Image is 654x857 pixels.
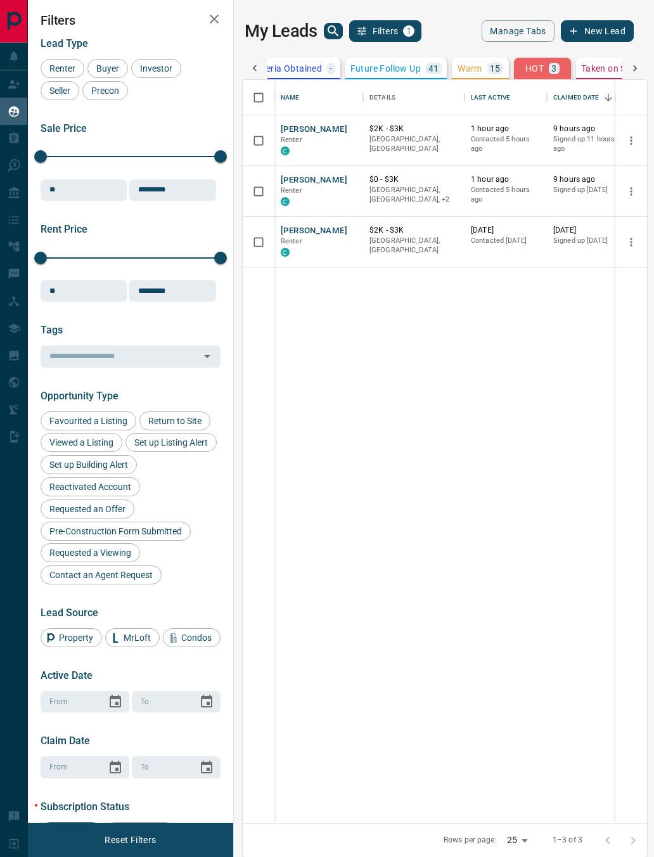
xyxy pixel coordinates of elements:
h1: My Leads [245,21,317,41]
span: Pre-Construction Form Submitted [45,526,186,536]
button: more [622,233,641,252]
span: Requested an Offer [45,504,130,514]
div: Buyer [87,59,128,78]
span: Lead Type [41,37,88,49]
div: Details [363,80,465,115]
span: Renter [281,136,302,144]
p: Signed up [DATE] [553,185,626,195]
button: Choose date [103,689,128,714]
span: Requested a Viewing [45,548,136,558]
span: Renter [281,237,302,245]
span: Reactivated Account [45,482,136,492]
p: Signed up [DATE] [553,236,626,246]
span: Tags [41,324,63,336]
p: Contacted 5 hours ago [471,185,541,205]
p: 1 hour ago [471,124,541,134]
button: more [622,182,641,201]
span: Sale Price [41,122,87,134]
p: [DATE] [471,225,541,236]
p: $2K - $3K [369,225,458,236]
div: Renter [41,59,84,78]
span: Viewed a Listing [45,437,118,448]
button: Choose date [194,755,219,780]
p: 15 [490,64,501,73]
span: Property [54,633,98,643]
div: Details [369,80,395,115]
button: [PERSON_NAME] [281,174,347,186]
span: Buyer [92,63,124,74]
div: Requested an Offer [41,499,134,519]
p: $2K - $3K [369,124,458,134]
p: Signed up 11 hours ago [553,134,626,154]
div: Last Active [465,80,547,115]
h2: Filters [41,13,221,28]
span: Contact an Agent Request [45,570,157,580]
p: 9 hours ago [553,174,626,185]
button: more [622,131,641,150]
span: Precon [87,86,124,96]
button: Open [198,347,216,365]
span: Set up Building Alert [45,460,132,470]
span: Set up Listing Alert [130,437,212,448]
p: 9 hours ago [553,124,626,134]
div: condos.ca [281,146,290,155]
div: Claimed Date [553,80,599,115]
p: Criteria Obtained [251,64,322,73]
span: Condos [177,633,216,643]
span: Rent Price [41,223,87,235]
div: Requested a Viewing [41,543,140,562]
span: Lead Source [41,607,98,619]
span: Claim Date [41,735,90,747]
p: [DATE] [553,225,626,236]
div: Return to Site [139,411,210,430]
p: 3 [551,64,556,73]
span: Subscription Status [41,801,129,813]
div: Contact an Agent Request [41,565,162,584]
span: 1 [404,27,413,35]
button: Choose date [194,689,219,714]
div: Name [274,80,363,115]
div: condos.ca [281,248,290,257]
span: Opportunity Type [41,390,119,402]
button: Manage Tabs [482,20,554,42]
button: New Lead [561,20,634,42]
span: Return to Site [144,416,206,426]
div: Seller [41,81,79,100]
p: Contacted [DATE] [471,236,541,246]
span: Seller [45,86,75,96]
button: Reset Filters [96,829,164,851]
button: Sort [599,89,617,106]
button: Filters1 [349,20,422,42]
div: Claimed Date [547,80,632,115]
div: Set up Listing Alert [125,433,217,452]
p: Midtown | Central, Toronto [369,185,458,205]
p: $0 - $3K [369,174,458,185]
button: search button [324,23,343,39]
span: Active Date [41,669,93,681]
p: 41 [428,64,439,73]
p: Future Follow Up [350,64,421,73]
div: Investor [131,59,181,78]
p: 1–3 of 3 [553,835,582,846]
div: MrLoft [105,628,160,647]
div: Set up Building Alert [41,455,137,474]
p: HOT [525,64,544,73]
p: 1 hour ago [471,174,541,185]
div: Pre-Construction Form Submitted [41,522,191,541]
div: Favourited a Listing [41,411,136,430]
button: [PERSON_NAME] [281,124,347,136]
div: Last Active [471,80,510,115]
button: [PERSON_NAME] [281,225,347,237]
div: Name [281,80,300,115]
p: Contacted 5 hours ago [471,134,541,154]
span: MrLoft [119,633,155,643]
div: Reactivated Account [41,477,140,496]
div: Viewed a Listing [41,433,122,452]
span: Favourited a Listing [45,416,132,426]
div: condos.ca [281,197,290,206]
p: [GEOGRAPHIC_DATA], [GEOGRAPHIC_DATA] [369,134,458,154]
p: Warm [458,64,482,73]
div: Property [41,628,102,647]
p: - [330,64,332,73]
button: Choose date [103,755,128,780]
